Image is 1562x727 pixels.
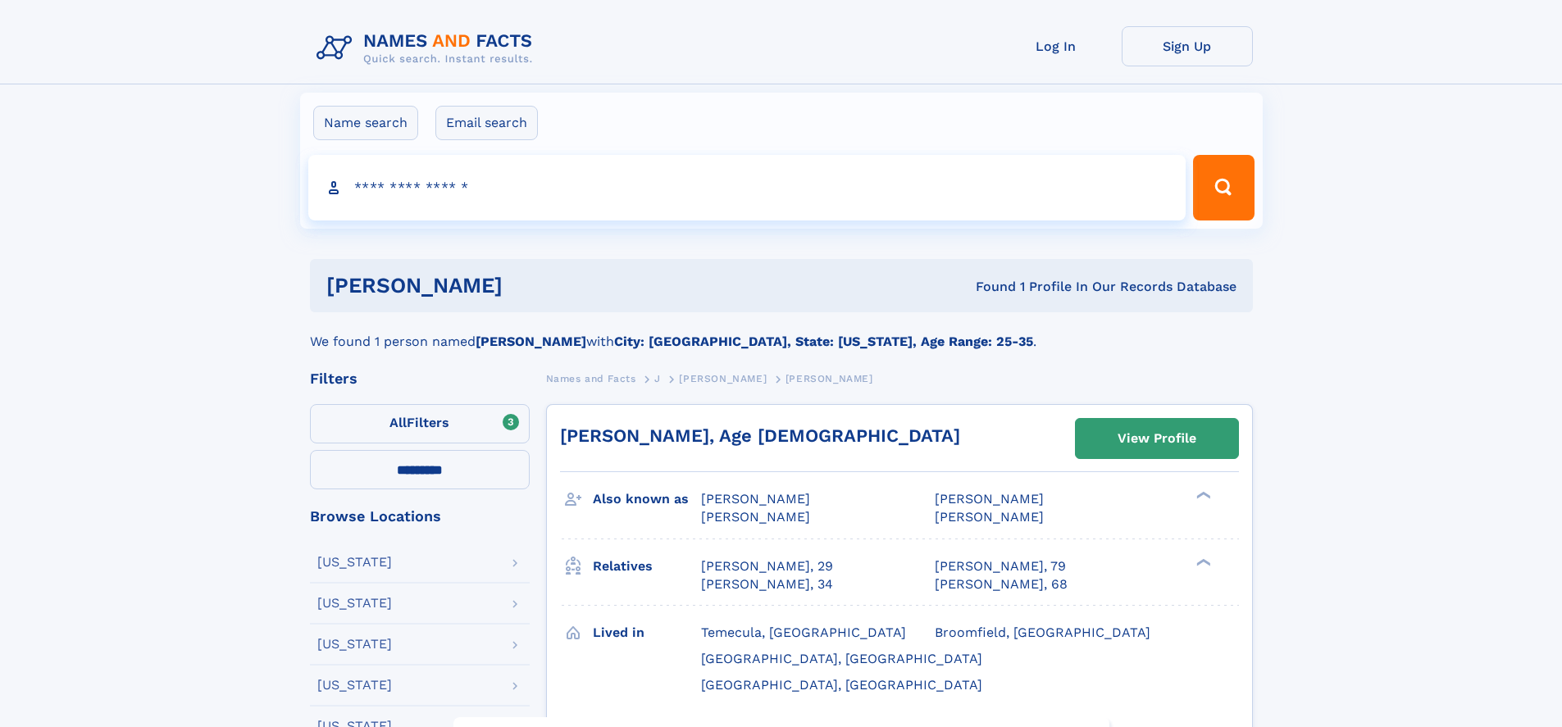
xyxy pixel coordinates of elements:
[1193,155,1254,220] button: Search Button
[560,425,960,446] a: [PERSON_NAME], Age [DEMOGRAPHIC_DATA]
[317,679,392,692] div: [US_STATE]
[593,485,701,513] h3: Also known as
[317,638,392,651] div: [US_STATE]
[1192,557,1212,567] div: ❯
[935,509,1044,525] span: [PERSON_NAME]
[701,575,833,593] a: [PERSON_NAME], 34
[310,371,530,386] div: Filters
[310,312,1253,352] div: We found 1 person named with .
[1076,419,1238,458] a: View Profile
[593,619,701,647] h3: Lived in
[935,575,1068,593] a: [PERSON_NAME], 68
[326,275,740,296] h1: [PERSON_NAME]
[935,557,1066,575] a: [PERSON_NAME], 79
[935,491,1044,507] span: [PERSON_NAME]
[310,404,530,443] label: Filters
[389,415,407,430] span: All
[308,155,1186,220] input: search input
[310,26,546,70] img: Logo Names and Facts
[701,491,810,507] span: [PERSON_NAME]
[654,368,661,388] a: J
[701,557,833,575] a: [PERSON_NAME], 29
[786,373,873,384] span: [PERSON_NAME]
[1118,420,1196,457] div: View Profile
[679,368,767,388] a: [PERSON_NAME]
[990,26,1122,66] a: Log In
[935,625,1150,640] span: Broomfield, [GEOGRAPHIC_DATA]
[476,334,586,349] b: [PERSON_NAME]
[701,651,982,666] span: [GEOGRAPHIC_DATA], [GEOGRAPHIC_DATA]
[546,368,636,388] a: Names and Facts
[313,106,418,140] label: Name search
[317,597,392,610] div: [US_STATE]
[614,334,1033,349] b: City: [GEOGRAPHIC_DATA], State: [US_STATE], Age Range: 25-35
[701,677,982,693] span: [GEOGRAPHIC_DATA], [GEOGRAPHIC_DATA]
[1192,490,1212,501] div: ❯
[654,373,661,384] span: J
[679,373,767,384] span: [PERSON_NAME]
[310,509,530,524] div: Browse Locations
[317,556,392,569] div: [US_STATE]
[1122,26,1253,66] a: Sign Up
[593,552,701,580] h3: Relatives
[701,625,906,640] span: Temecula, [GEOGRAPHIC_DATA]
[701,509,810,525] span: [PERSON_NAME]
[739,278,1236,296] div: Found 1 Profile In Our Records Database
[435,106,538,140] label: Email search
